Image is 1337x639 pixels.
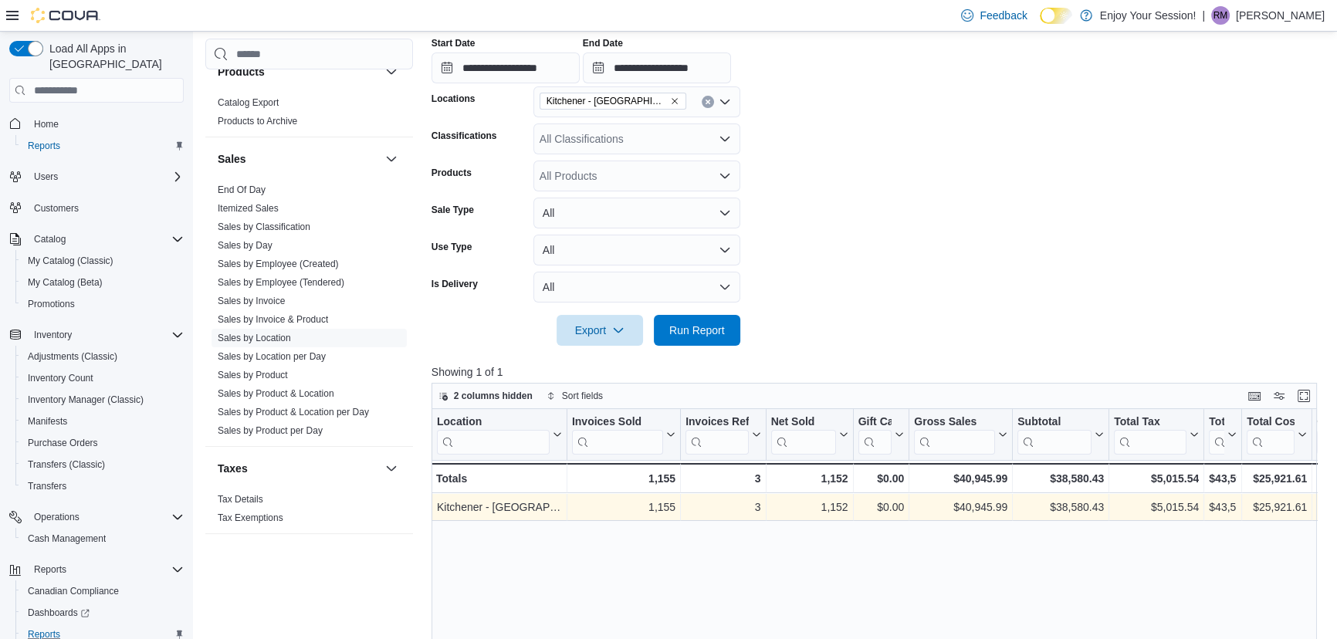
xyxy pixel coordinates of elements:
[1247,499,1307,517] div: $25,921.61
[218,313,328,326] span: Sales by Invoice & Product
[218,387,334,400] span: Sales by Product & Location
[1202,6,1205,25] p: |
[1209,499,1237,517] div: $43,595.97
[382,150,401,168] button: Sales
[3,506,190,528] button: Operations
[15,346,190,367] button: Adjustments (Classic)
[22,273,109,292] a: My Catalog (Beta)
[28,560,73,579] button: Reports
[28,532,106,545] span: Cash Management
[22,273,184,292] span: My Catalog (Beta)
[28,199,85,218] a: Customers
[1247,415,1295,455] div: Total Cost
[1209,415,1224,430] div: Total Invoiced
[218,276,344,289] span: Sales by Employee (Tendered)
[15,475,190,497] button: Transfers
[218,184,266,195] a: End Of Day
[28,113,184,133] span: Home
[22,390,184,409] span: Inventory Manager (Classic)
[28,326,184,344] span: Inventory
[218,97,279,108] a: Catalog Export
[1017,499,1104,517] div: $38,580.43
[218,221,310,232] a: Sales by Classification
[218,512,283,523] a: Tax Exemptions
[719,96,731,108] button: Open list of options
[15,580,190,602] button: Canadian Compliance
[218,493,263,505] span: Tax Details
[1245,387,1264,405] button: Keyboard shortcuts
[914,469,1007,488] div: $40,945.99
[15,135,190,157] button: Reports
[1114,499,1199,517] div: $5,015.54
[218,350,326,363] span: Sales by Location per Day
[22,295,81,313] a: Promotions
[770,469,848,488] div: 1,152
[218,388,334,399] a: Sales by Product & Location
[205,490,413,533] div: Taxes
[432,387,539,405] button: 2 columns hidden
[15,454,190,475] button: Transfers (Classic)
[1270,387,1288,405] button: Display options
[432,204,474,216] label: Sale Type
[218,151,379,167] button: Sales
[3,324,190,346] button: Inventory
[28,140,60,152] span: Reports
[1209,415,1224,455] div: Total Invoiced
[218,407,369,418] a: Sales by Product & Location per Day
[1017,415,1104,455] button: Subtotal
[218,461,248,476] h3: Taxes
[437,499,562,517] div: Kitchener - [GEOGRAPHIC_DATA]
[670,96,679,106] button: Remove Kitchener - Highland from selection in this group
[1114,415,1199,455] button: Total Tax
[914,499,1007,517] div: $40,945.99
[3,228,190,250] button: Catalog
[218,332,291,344] span: Sales by Location
[437,415,550,430] div: Location
[22,582,184,600] span: Canadian Compliance
[858,469,904,488] div: $0.00
[218,461,379,476] button: Taxes
[218,240,272,251] a: Sales by Day
[1213,6,1228,25] span: RM
[15,293,190,315] button: Promotions
[3,166,190,188] button: Users
[22,455,184,474] span: Transfers (Classic)
[28,585,119,597] span: Canadian Compliance
[15,367,190,389] button: Inventory Count
[28,167,184,186] span: Users
[28,115,65,134] a: Home
[572,415,663,430] div: Invoices Sold
[28,508,86,526] button: Operations
[437,415,562,455] button: Location
[218,151,246,167] h3: Sales
[22,347,184,366] span: Adjustments (Classic)
[22,603,96,622] a: Dashboards
[562,390,603,402] span: Sort fields
[22,603,184,622] span: Dashboards
[22,137,66,155] a: Reports
[218,425,323,436] a: Sales by Product per Day
[770,415,835,430] div: Net Sold
[685,415,748,455] div: Invoices Ref
[28,255,113,267] span: My Catalog (Classic)
[858,415,904,455] button: Gift Cards
[22,295,184,313] span: Promotions
[218,424,323,437] span: Sales by Product per Day
[432,364,1326,380] p: Showing 1 of 1
[218,494,263,505] a: Tax Details
[685,415,748,430] div: Invoices Ref
[34,233,66,245] span: Catalog
[1114,415,1186,430] div: Total Tax
[218,333,291,343] a: Sales by Location
[914,415,995,430] div: Gross Sales
[432,167,472,179] label: Products
[28,298,75,310] span: Promotions
[34,511,80,523] span: Operations
[685,499,760,517] div: 3
[1040,8,1072,24] input: Dark Mode
[382,63,401,81] button: Products
[22,477,184,495] span: Transfers
[1209,469,1237,488] div: $43,595.97
[1247,415,1295,430] div: Total Cost
[15,272,190,293] button: My Catalog (Beta)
